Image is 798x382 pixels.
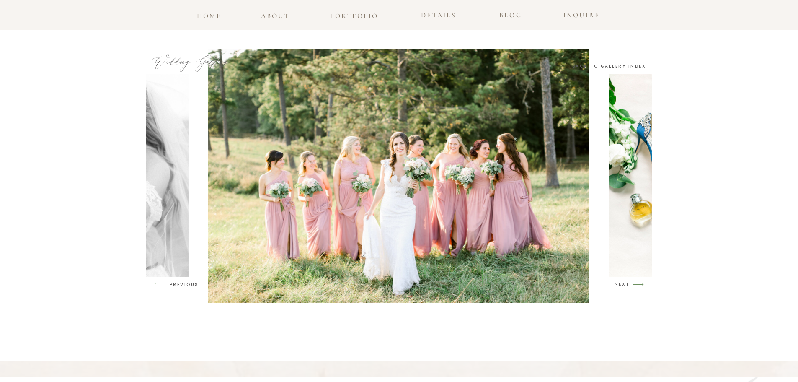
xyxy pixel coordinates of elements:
[497,9,524,17] a: blog
[176,34,267,49] a: Seniors
[435,346,572,354] a: Learn More
[417,9,461,21] a: details
[328,10,381,18] a: portfolio
[170,281,202,287] h3: PREVIOUS
[150,56,232,75] h1: Wedding Gallery
[259,10,292,21] a: about
[615,281,630,288] h3: NEXT
[196,10,223,18] a: home
[572,62,648,70] a: back to gallery index
[560,9,603,17] a: INQUIRE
